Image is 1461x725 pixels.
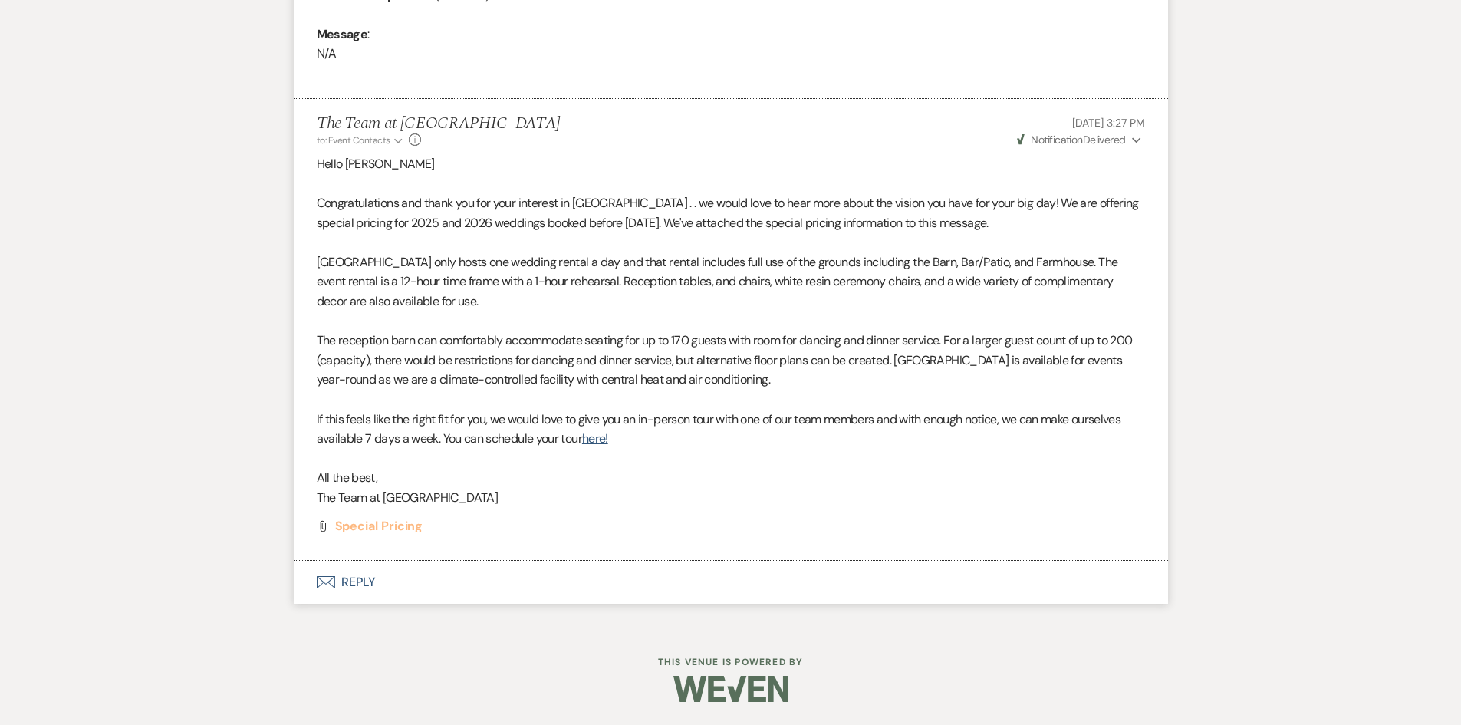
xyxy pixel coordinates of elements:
[335,518,423,534] span: Special Pricing
[317,134,390,147] span: to: Event Contacts
[673,662,788,716] img: Weven Logo
[335,520,423,532] a: Special Pricing
[317,154,1145,174] p: Hello [PERSON_NAME]
[1017,133,1126,147] span: Delivered
[317,26,368,42] b: Message
[317,470,378,486] span: All the best,
[317,411,1121,447] span: If this feels like the right fit for you, we would love to give you an in-person tour with one of...
[582,430,608,447] a: here!
[317,254,1118,309] span: [GEOGRAPHIC_DATA] only hosts one wedding rental a day and that rental includes full use of the gr...
[317,114,561,133] h5: The Team at [GEOGRAPHIC_DATA]
[317,195,1139,231] span: Congratulations and thank you for your interest in [GEOGRAPHIC_DATA] . . we would love to hear mo...
[294,561,1168,604] button: Reply
[317,488,1145,508] p: The Team at [GEOGRAPHIC_DATA]
[1031,133,1082,147] span: Notification
[1072,116,1144,130] span: [DATE] 3:27 PM
[317,133,405,147] button: to: Event Contacts
[317,331,1145,390] p: The reception barn can comfortably accommodate seating for up to 170 guests with room for dancing...
[1015,132,1144,148] button: NotificationDelivered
